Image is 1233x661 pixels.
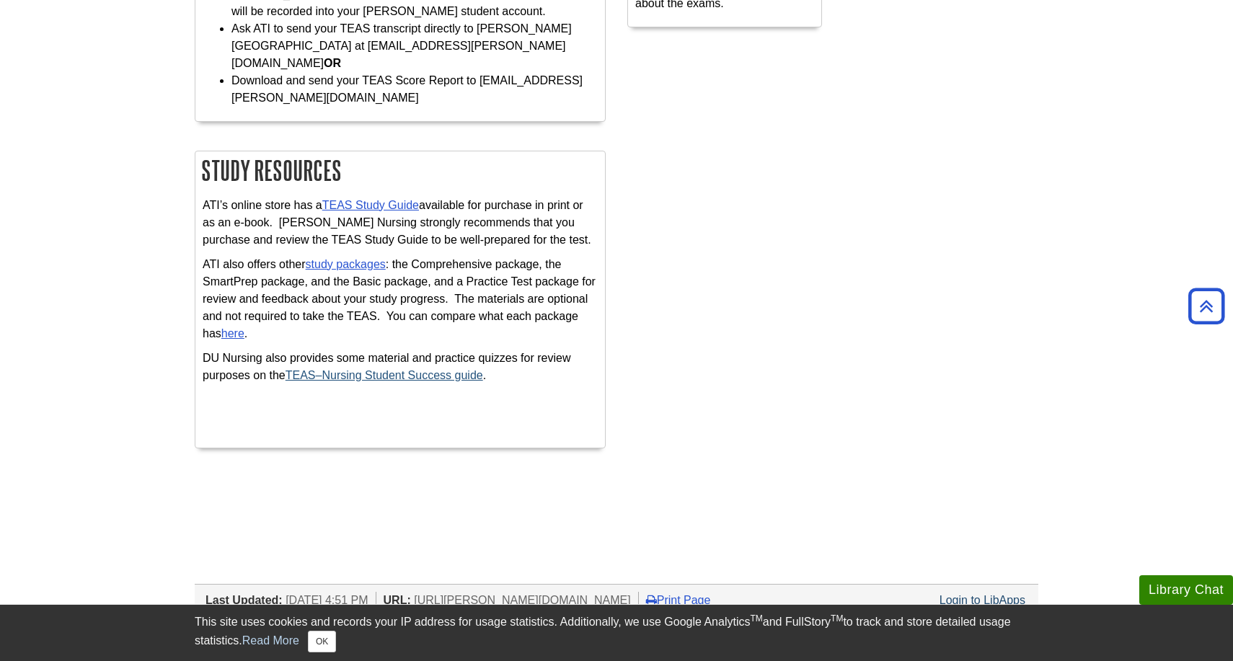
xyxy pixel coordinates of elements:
[646,594,657,605] i: Print Page
[203,350,598,384] p: DU Nursing also provides some material and practice quizzes for review purposes on the .
[308,631,336,652] button: Close
[1139,575,1233,605] button: Library Chat
[940,594,1025,606] a: Login to LibApps
[242,634,299,647] a: Read More
[205,594,283,606] span: Last Updated:
[203,197,598,249] p: ATI’s online store has a available for purchase in print or as an e-book. [PERSON_NAME] Nursing s...
[1183,296,1229,316] a: Back to Top
[286,369,483,381] a: TEAS–Nursing Student Success guide
[195,613,1038,652] div: This site uses cookies and records your IP address for usage statistics. Additionally, we use Goo...
[306,258,386,270] a: study packages
[324,57,341,69] strong: OR
[750,613,762,624] sup: TM
[414,594,631,606] span: [URL][PERSON_NAME][DOMAIN_NAME]
[286,594,368,606] span: [DATE] 4:51 PM
[646,594,711,606] a: Print Page
[231,20,598,72] li: Ask ATI to send your TEAS transcript directly to [PERSON_NAME][GEOGRAPHIC_DATA] at [EMAIL_ADDRESS...
[322,199,419,211] a: TEAS Study Guide
[231,72,598,107] li: Download and send your TEAS Score Report to [EMAIL_ADDRESS][PERSON_NAME][DOMAIN_NAME]
[203,256,598,342] p: ATI also offers other : the Comprehensive package, the SmartPrep package, and the Basic package, ...
[195,151,605,190] h2: Study Resources
[831,613,843,624] sup: TM
[384,594,411,606] span: URL:
[221,327,244,340] a: here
